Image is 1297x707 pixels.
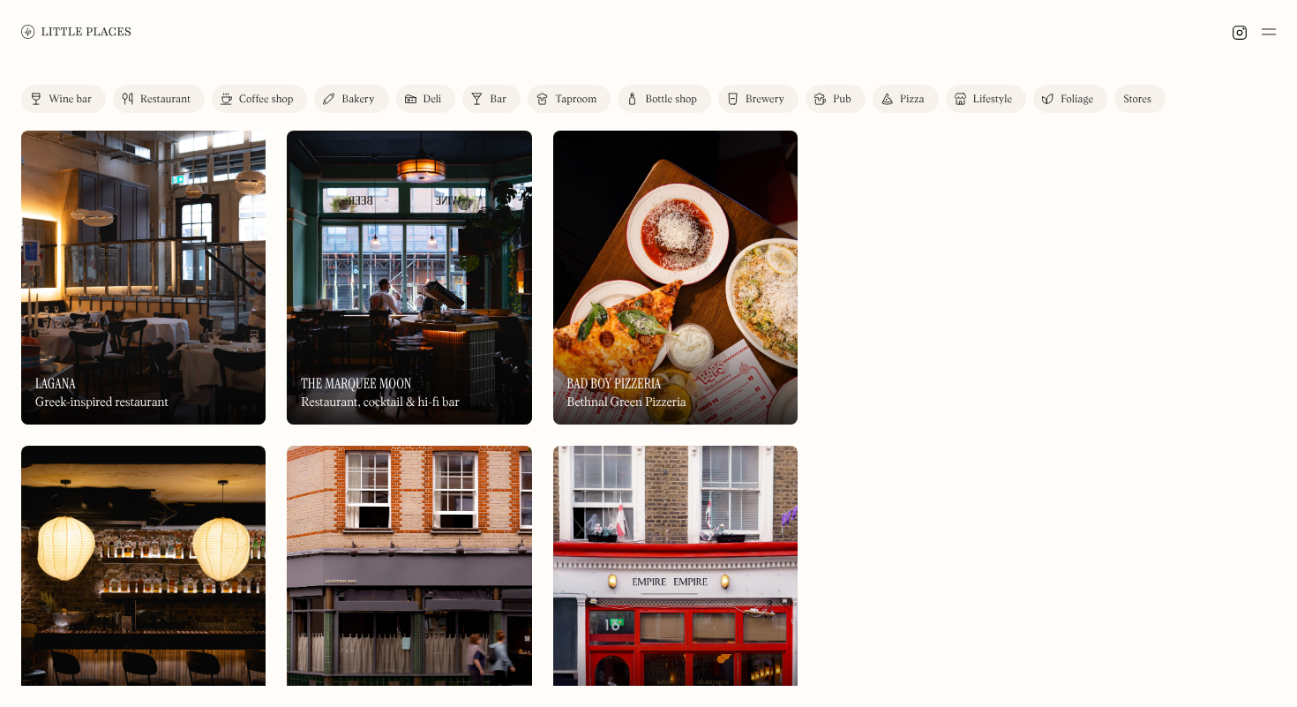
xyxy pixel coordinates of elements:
[490,94,506,105] div: Bar
[287,131,531,425] img: The Marquee Moon
[1061,94,1093,105] div: Foliage
[873,85,939,113] a: Pizza
[528,85,611,113] a: Taproom
[1114,85,1166,113] a: Stores
[462,85,521,113] a: Bar
[239,94,293,105] div: Coffee shop
[21,131,266,425] a: LaganaLaganaLaganaGreek-inspired restaurant
[314,85,388,113] a: Bakery
[900,94,925,105] div: Pizza
[113,85,205,113] a: Restaurant
[301,395,460,410] div: Restaurant, cocktail & hi-fi bar
[973,94,1012,105] div: Lifestyle
[1033,85,1107,113] a: Foliage
[35,395,169,410] div: Greek-inspired restaurant
[718,85,798,113] a: Brewery
[567,375,662,392] h3: Bad Boy Pizzeria
[287,131,531,425] a: The Marquee MoonThe Marquee MoonThe Marquee MoonRestaurant, cocktail & hi-fi bar
[341,94,374,105] div: Bakery
[746,94,784,105] div: Brewery
[833,94,851,105] div: Pub
[806,85,866,113] a: Pub
[49,94,92,105] div: Wine bar
[645,94,697,105] div: Bottle shop
[946,85,1026,113] a: Lifestyle
[618,85,711,113] a: Bottle shop
[301,375,411,392] h3: The Marquee Moon
[424,94,442,105] div: Deli
[555,94,596,105] div: Taproom
[212,85,307,113] a: Coffee shop
[553,131,798,425] a: Bad Boy PizzeriaBad Boy PizzeriaBad Boy PizzeriaBethnal Green Pizzeria
[553,131,798,425] img: Bad Boy Pizzeria
[21,131,266,425] img: Lagana
[21,85,106,113] a: Wine bar
[140,94,191,105] div: Restaurant
[1123,94,1151,105] div: Stores
[35,375,76,392] h3: Lagana
[567,395,686,410] div: Bethnal Green Pizzeria
[396,85,456,113] a: Deli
